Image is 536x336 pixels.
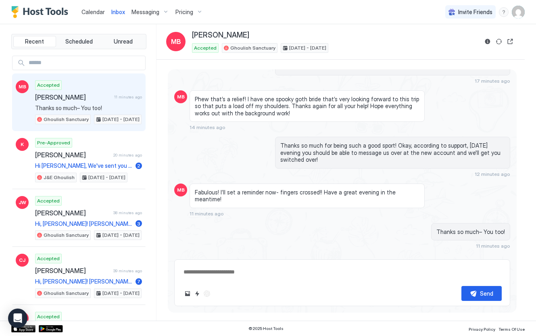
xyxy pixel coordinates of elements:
[114,38,133,45] span: Unread
[190,124,225,130] span: 14 minutes ago
[137,278,140,284] span: 7
[11,34,146,49] div: tab-group
[475,171,510,177] span: 12 minutes ago
[8,309,27,328] div: Open Intercom Messenger
[13,36,56,47] button: Recent
[37,81,60,89] span: Accepted
[88,174,125,181] span: [DATE] - [DATE]
[469,324,495,333] a: Privacy Policy
[171,37,181,46] span: MB
[102,232,140,239] span: [DATE] - [DATE]
[25,56,145,70] input: Input Field
[483,37,492,46] button: Reservation information
[113,268,142,273] span: 39 minutes ago
[192,31,249,40] span: [PERSON_NAME]
[35,93,111,101] span: [PERSON_NAME]
[39,325,63,332] a: Google Play Store
[25,38,44,45] span: Recent
[230,44,275,52] span: Ghoulish Sanctuary
[177,186,185,194] span: MB
[35,104,142,112] span: Thanks so much– You too!
[137,221,140,227] span: 3
[498,327,525,332] span: Terms Of Use
[461,286,502,301] button: Send
[113,152,142,158] span: 20 minutes ago
[480,289,493,298] div: Send
[102,290,140,297] span: [DATE] - [DATE]
[11,325,35,332] a: App Store
[436,228,505,236] span: Thanks so much– You too!
[111,8,125,16] a: Inbox
[512,6,525,19] div: User profile
[44,232,89,239] span: Ghoulish Sanctuary
[19,199,26,206] span: JW
[37,313,60,320] span: Accepted
[476,243,510,249] span: 11 minutes ago
[194,44,217,52] span: Accepted
[81,8,105,15] span: Calendar
[498,324,525,333] a: Terms Of Use
[469,327,495,332] span: Privacy Policy
[458,8,492,16] span: Invite Friends
[248,326,284,331] span: © 2025 Host Tools
[35,220,132,227] span: Hi, [PERSON_NAME]! [PERSON_NAME] here. I think I've fixed the issue– Try it again, and if it prom...
[190,211,224,217] span: 11 minutes ago
[35,162,132,169] span: Hi [PERSON_NAME], We've sent you an offer for the same dates at the same total rate. Once you acc...
[102,36,144,47] button: Unread
[35,278,132,285] span: Hi, [PERSON_NAME]! [PERSON_NAME] here. I think I've fixed the issue– Try it again, and if it prom...
[195,189,419,203] span: Fabulous! I’ll set a reminder now- fingers crossed!! Have a great evening in the meantime!
[102,116,140,123] span: [DATE] - [DATE]
[19,83,26,90] span: MB
[131,8,159,16] span: Messaging
[11,6,72,18] a: Host Tools Logo
[81,8,105,16] a: Calendar
[21,141,24,148] span: K
[44,116,89,123] span: Ghoulish Sanctuary
[175,8,193,16] span: Pricing
[505,37,515,46] button: Open reservation
[19,257,25,264] span: CJ
[195,96,419,117] span: Phew that’s a relief! I have one spooky goth bride that’s very looking forward to this trip so th...
[280,142,505,163] span: Thanks so much for being such a good sport! Okay, according to support, [DATE] evening you should...
[44,174,75,181] span: J&E Ghoulish
[137,163,140,169] span: 2
[37,255,60,262] span: Accepted
[111,8,125,15] span: Inbox
[475,78,510,84] span: 17 minutes ago
[44,290,89,297] span: Ghoulish Sanctuary
[183,289,192,298] button: Upload image
[35,209,110,217] span: [PERSON_NAME]
[37,139,70,146] span: Pre-Approved
[499,7,509,17] div: menu
[192,289,202,298] button: Quick reply
[113,210,142,215] span: 38 minutes ago
[35,151,110,159] span: [PERSON_NAME]
[177,93,185,100] span: MB
[37,197,60,205] span: Accepted
[35,267,110,275] span: [PERSON_NAME]
[494,37,504,46] button: Sync reservation
[58,36,100,47] button: Scheduled
[65,38,93,45] span: Scheduled
[114,94,142,100] span: 11 minutes ago
[289,44,326,52] span: [DATE] - [DATE]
